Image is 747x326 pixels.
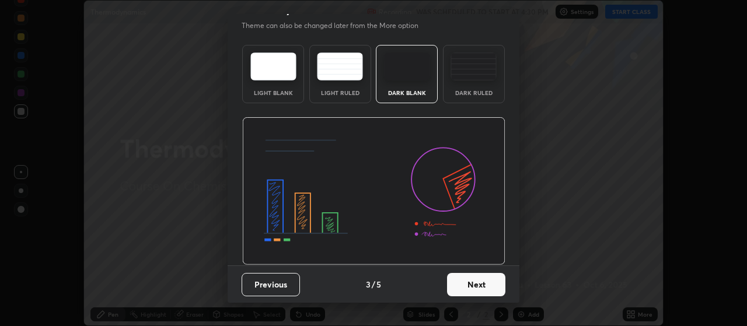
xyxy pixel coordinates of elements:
img: darkThemeBanner.d06ce4a2.svg [242,117,505,265]
div: Dark Blank [383,90,430,96]
div: Dark Ruled [451,90,497,96]
img: lightTheme.e5ed3b09.svg [250,52,296,80]
img: darkRuledTheme.de295e13.svg [451,52,497,80]
div: Light Ruled [317,90,364,96]
h4: / [372,278,375,290]
h4: 3 [366,278,371,290]
p: Theme can also be changed later from the More option [242,20,431,31]
h4: 5 [376,278,381,290]
button: Previous [242,273,300,296]
div: Light Blank [250,90,296,96]
img: lightRuledTheme.5fabf969.svg [317,52,363,80]
button: Next [447,273,505,296]
img: darkTheme.f0cc69e5.svg [384,52,430,80]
